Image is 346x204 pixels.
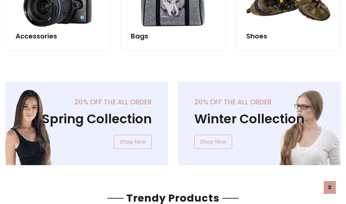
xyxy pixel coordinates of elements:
[246,32,330,40] h5: Shoes
[21,111,152,127] h1: Spring Collection
[131,32,215,40] h5: Bags
[21,98,152,106] h5: 20% off the all order
[114,135,152,149] a: Shop Now
[194,135,232,149] a: Shop Now
[194,111,325,127] h1: Winter Collection
[194,98,325,106] h5: 20% off the all order
[16,32,100,40] h5: Accessories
